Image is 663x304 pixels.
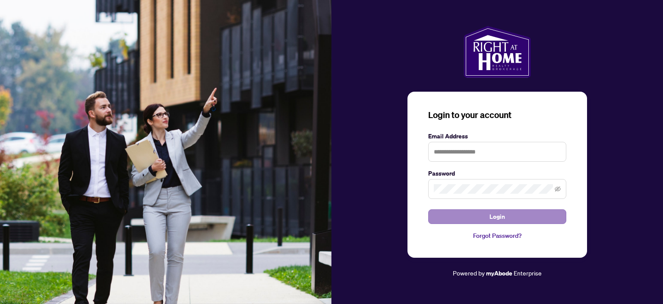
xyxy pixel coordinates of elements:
span: Login [489,210,505,224]
label: Email Address [428,131,566,141]
button: Login [428,209,566,224]
label: Password [428,169,566,178]
img: ma-logo [464,26,530,78]
a: myAbode [486,269,512,278]
a: Forgot Password? [428,231,566,240]
span: Powered by [453,269,485,277]
h3: Login to your account [428,109,566,121]
span: Enterprise [514,269,542,277]
span: eye-invisible [555,186,561,192]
